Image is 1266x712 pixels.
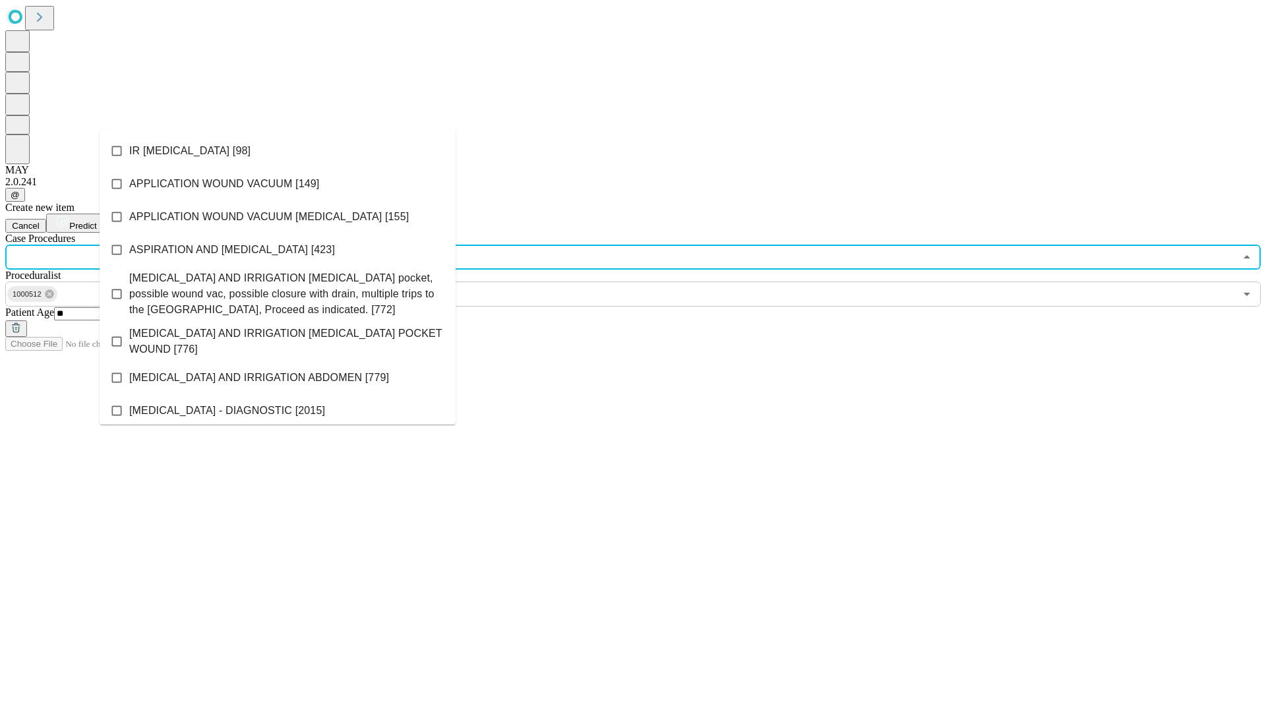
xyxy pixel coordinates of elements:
button: Close [1238,248,1256,266]
span: Cancel [12,221,40,231]
span: [MEDICAL_DATA] AND IRRIGATION [MEDICAL_DATA] POCKET WOUND [776] [129,326,445,357]
div: MAY [5,164,1261,176]
span: [MEDICAL_DATA] AND IRRIGATION [MEDICAL_DATA] pocket, possible wound vac, possible closure with dr... [129,270,445,318]
span: [MEDICAL_DATA] AND IRRIGATION ABDOMEN [779] [129,370,389,386]
button: @ [5,188,25,202]
span: ASPIRATION AND [MEDICAL_DATA] [423] [129,242,335,258]
span: APPLICATION WOUND VACUUM [149] [129,176,319,192]
div: 1000512 [7,286,57,302]
span: 1000512 [7,287,47,302]
span: Proceduralist [5,270,61,281]
button: Predict [46,214,107,233]
span: Predict [69,221,96,231]
span: IR [MEDICAL_DATA] [98] [129,143,251,159]
span: APPLICATION WOUND VACUUM [MEDICAL_DATA] [155] [129,209,409,225]
span: Create new item [5,202,75,213]
div: 2.0.241 [5,176,1261,188]
button: Cancel [5,219,46,233]
span: Patient Age [5,307,54,318]
span: @ [11,190,20,200]
button: Open [1238,285,1256,303]
span: [MEDICAL_DATA] - DIAGNOSTIC [2015] [129,403,325,419]
span: Scheduled Procedure [5,233,75,244]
